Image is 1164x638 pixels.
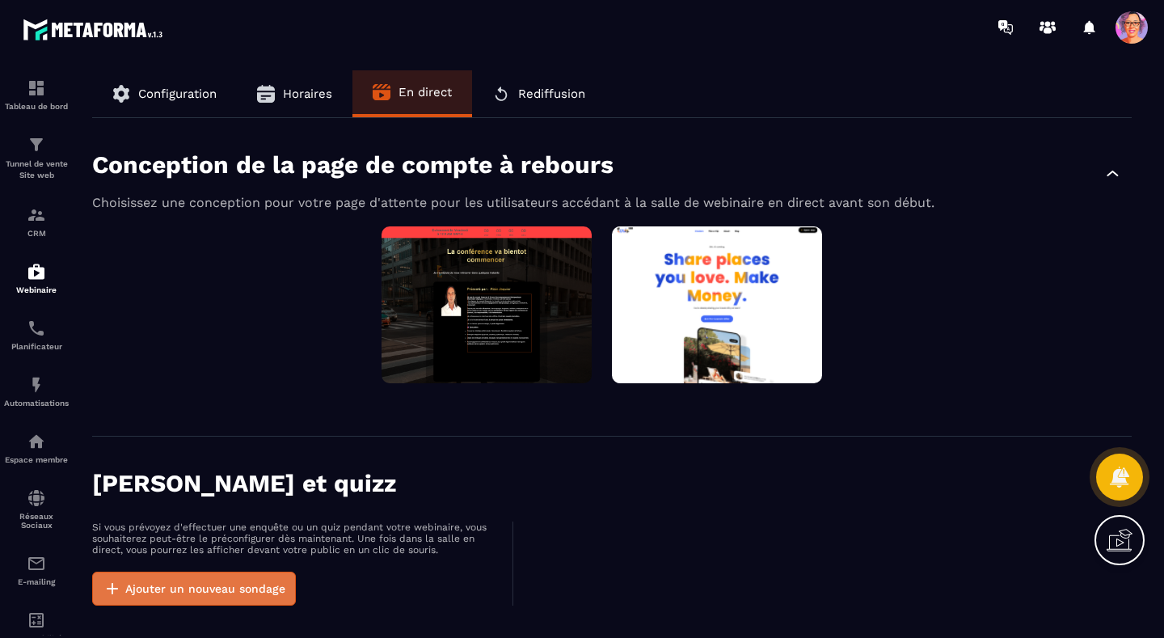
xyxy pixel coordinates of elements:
a: emailemailE-mailing [4,542,69,598]
img: email [27,554,46,573]
span: En direct [399,85,452,99]
a: automationsautomationsAutomatisations [4,363,69,420]
p: Si vous prévoyez d'effectuer une enquête ou un quiz pendant votre webinaire, vous souhaiterez peu... [92,522,496,556]
p: Tableau de bord [4,102,69,111]
img: formation [27,205,46,225]
span: Configuration [138,87,217,101]
a: formationformationCRM [4,193,69,250]
button: Horaires [237,70,352,117]
p: Réseaux Sociaux [4,512,69,530]
button: En direct [352,70,472,114]
a: schedulerschedulerPlanificateur [4,306,69,363]
img: accountant [27,611,46,630]
p: Espace membre [4,455,69,464]
button: Configuration [92,70,237,117]
img: image [382,226,592,383]
img: automations [27,262,46,281]
img: automations [27,432,46,451]
a: automationsautomationsEspace membre [4,420,69,476]
p: Automatisations [4,399,69,408]
p: Webinaire [4,285,69,294]
span: Horaires [283,87,332,101]
img: scheduler [27,319,46,338]
p: Tunnel de vente Site web [4,158,69,181]
a: automationsautomationsWebinaire [4,250,69,306]
button: Rediffusion [472,70,605,117]
p: [PERSON_NAME] et quizz [92,469,396,497]
img: formation [27,78,46,98]
img: social-network [27,488,46,508]
p: Conception de la page de compte à rebours [92,150,614,179]
a: formationformationTunnel de vente Site web [4,123,69,193]
img: image [612,226,822,383]
button: Ajouter un nouveau sondage [92,572,296,606]
a: formationformationTableau de bord [4,66,69,123]
a: social-networksocial-networkRéseaux Sociaux [4,476,69,542]
p: Choisissez une conception pour votre page d'attente pour les utilisateurs accédant à la salle de ... [92,195,1132,210]
span: Rediffusion [518,87,585,101]
img: automations [27,375,46,395]
img: logo [23,15,168,44]
img: formation [27,135,46,154]
p: Planificateur [4,342,69,351]
p: E-mailing [4,577,69,586]
p: CRM [4,229,69,238]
